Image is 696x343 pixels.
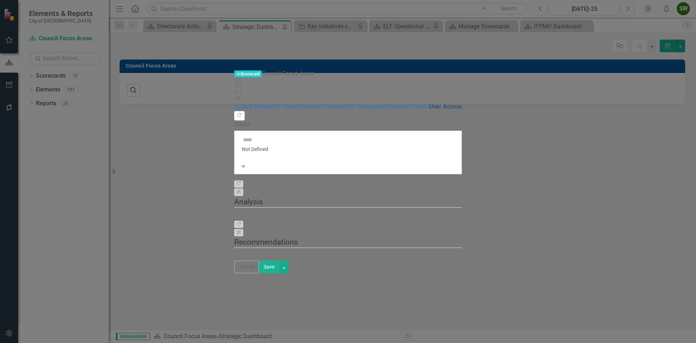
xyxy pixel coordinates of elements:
div: Not Defined [242,146,454,153]
a: Completed Items [385,103,429,110]
a: Scorecard Options [297,103,345,110]
a: Update Fields [234,103,270,110]
legend: Analysis [234,196,462,208]
legend: Recommendations [234,237,462,248]
a: User Access [429,103,462,110]
img: Not Defined [242,134,253,146]
a: Edit Categories [345,103,385,110]
span: Scorecard [234,70,262,77]
button: Cancel [234,261,259,273]
span: Council Focus Areas [262,70,314,77]
button: Save [259,261,279,273]
label: Status [234,121,462,129]
a: Edit Fields [270,103,297,110]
